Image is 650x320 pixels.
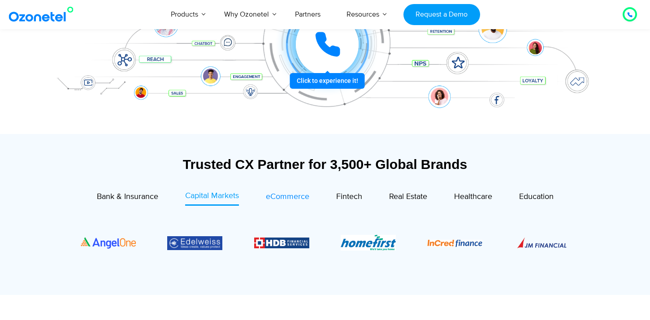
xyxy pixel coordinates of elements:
span: Bank & Insurance [97,192,158,202]
a: Request a Demo [403,4,480,25]
div: Trusted CX Partner for 3,500+ Global Brands [49,156,601,172]
span: Capital Markets [185,191,239,201]
a: eCommerce [266,190,309,206]
span: Fintech [336,192,362,202]
a: Real Estate [389,190,427,206]
span: Education [519,192,554,202]
a: Bank & Insurance [97,190,158,206]
a: Education [519,190,554,206]
a: Healthcare [454,190,492,206]
div: Image Carousel [81,215,569,270]
a: Fintech [336,190,362,206]
span: Real Estate [389,192,427,202]
a: Capital Markets [185,190,239,206]
span: Healthcare [454,192,492,202]
span: eCommerce [266,192,309,202]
